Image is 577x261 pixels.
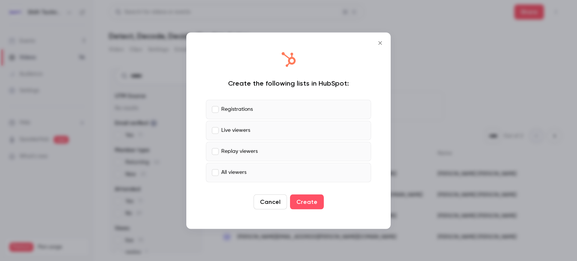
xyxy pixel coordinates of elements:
[221,106,253,113] p: Registrations
[290,194,324,209] button: Create
[206,78,371,88] div: Create the following lists in HubSpot:
[221,148,258,155] p: Replay viewers
[254,194,287,209] button: Cancel
[221,127,250,134] p: Live viewers
[373,35,388,50] button: Close
[221,169,246,177] p: All viewers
